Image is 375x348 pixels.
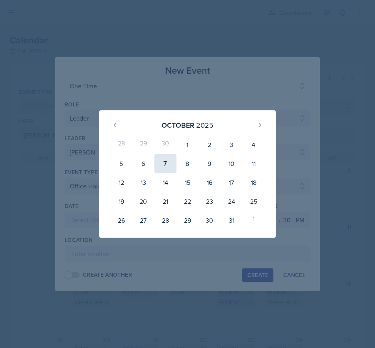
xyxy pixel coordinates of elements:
[199,154,221,173] div: 9
[221,211,243,230] div: 31
[243,192,265,211] div: 25
[154,211,176,230] div: 28
[132,135,154,154] div: 29
[154,173,176,192] div: 14
[199,192,221,211] div: 23
[243,173,265,192] div: 18
[196,120,213,130] div: 2025
[221,192,243,211] div: 24
[110,211,132,230] div: 26
[176,211,199,230] div: 29
[132,192,154,211] div: 20
[154,154,176,173] div: 7
[176,173,199,192] div: 15
[221,135,243,154] div: 3
[199,211,221,230] div: 30
[243,154,265,173] div: 11
[132,173,154,192] div: 13
[176,154,199,173] div: 8
[110,192,132,211] div: 19
[243,211,265,230] div: 1
[162,120,194,130] div: October
[199,135,221,154] div: 2
[176,192,199,211] div: 22
[154,135,176,154] div: 30
[110,135,132,154] div: 28
[132,211,154,230] div: 27
[176,135,199,154] div: 1
[221,154,243,173] div: 10
[199,173,221,192] div: 16
[110,154,132,173] div: 5
[221,173,243,192] div: 17
[110,173,132,192] div: 12
[154,192,176,211] div: 21
[243,135,265,154] div: 4
[132,154,154,173] div: 6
